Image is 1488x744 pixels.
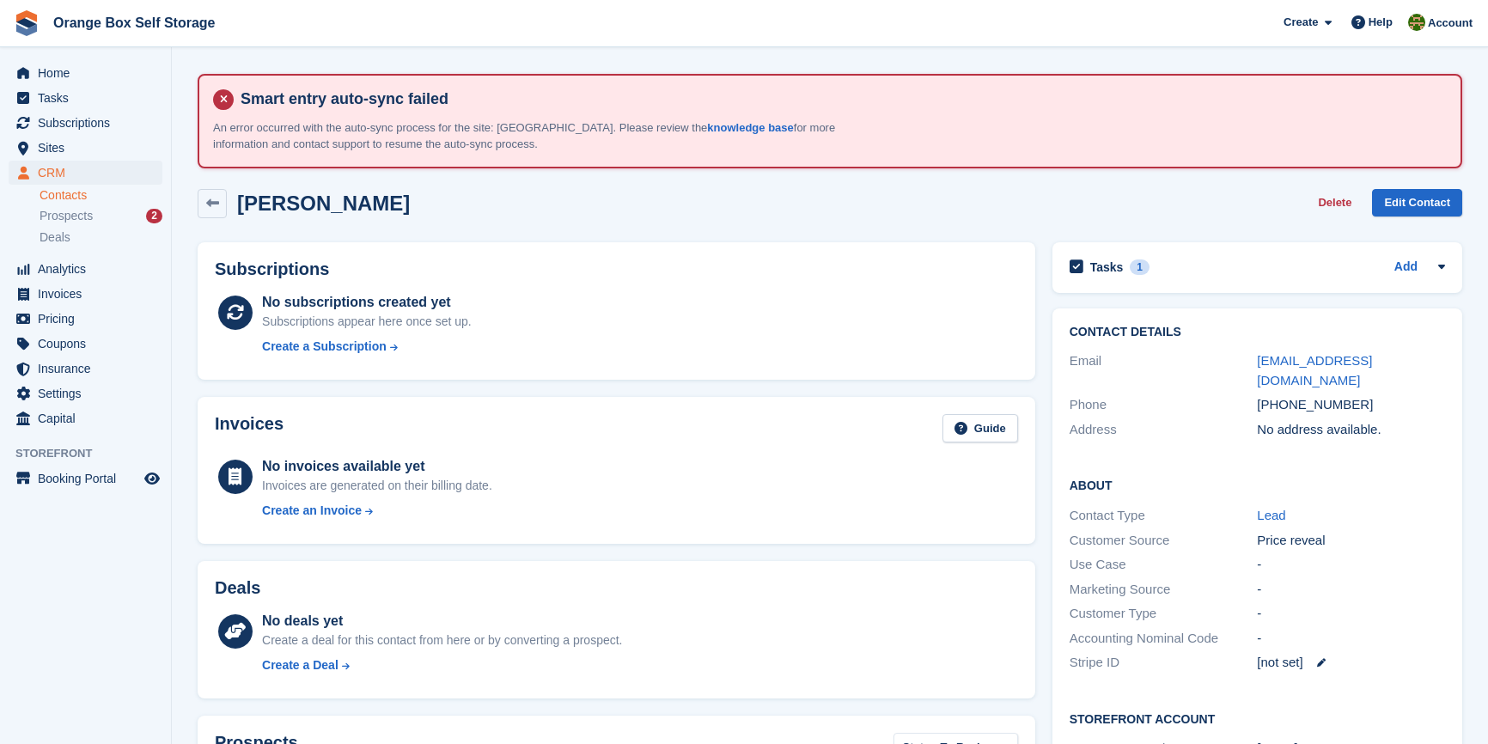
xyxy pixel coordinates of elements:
[38,357,141,381] span: Insurance
[38,257,141,281] span: Analytics
[1070,555,1258,575] div: Use Case
[146,209,162,223] div: 2
[1257,353,1372,387] a: [EMAIL_ADDRESS][DOMAIN_NAME]
[213,119,857,153] p: An error occurred with the auto-sync process for the site: [GEOGRAPHIC_DATA]. Please review the f...
[1257,420,1445,440] div: No address available.
[262,656,338,674] div: Create a Deal
[9,307,162,331] a: menu
[262,292,472,313] div: No subscriptions created yet
[1070,604,1258,624] div: Customer Type
[1311,189,1358,217] button: Delete
[262,611,622,631] div: No deals yet
[262,477,492,495] div: Invoices are generated on their billing date.
[1257,580,1445,600] div: -
[38,86,141,110] span: Tasks
[9,86,162,110] a: menu
[38,332,141,356] span: Coupons
[9,61,162,85] a: menu
[1257,604,1445,624] div: -
[40,229,162,247] a: Deals
[262,338,472,356] a: Create a Subscription
[15,445,171,462] span: Storefront
[1257,555,1445,575] div: -
[9,467,162,491] a: menu
[1257,531,1445,551] div: Price reveal
[237,192,410,215] h2: [PERSON_NAME]
[1428,15,1473,32] span: Account
[1394,258,1418,277] a: Add
[14,10,40,36] img: stora-icon-8386f47178a22dfd0bd8f6a31ec36ba5ce8667c1dd55bd0f319d3a0aa187defe.svg
[262,502,492,520] a: Create an Invoice
[215,414,284,442] h2: Invoices
[9,381,162,406] a: menu
[9,161,162,185] a: menu
[40,208,93,224] span: Prospects
[40,207,162,225] a: Prospects 2
[262,502,362,520] div: Create an Invoice
[262,456,492,477] div: No invoices available yet
[40,187,162,204] a: Contacts
[38,161,141,185] span: CRM
[1257,653,1445,673] div: [not set]
[1070,326,1445,339] h2: Contact Details
[9,332,162,356] a: menu
[1257,629,1445,649] div: -
[9,111,162,135] a: menu
[234,89,1447,109] h4: Smart entry auto-sync failed
[1070,531,1258,551] div: Customer Source
[262,313,472,331] div: Subscriptions appear here once set up.
[1369,14,1393,31] span: Help
[9,136,162,160] a: menu
[38,111,141,135] span: Subscriptions
[38,307,141,331] span: Pricing
[9,282,162,306] a: menu
[9,406,162,430] a: menu
[38,467,141,491] span: Booking Portal
[215,259,1018,279] h2: Subscriptions
[1070,710,1445,727] h2: Storefront Account
[1284,14,1318,31] span: Create
[262,631,622,649] div: Create a deal for this contact from here or by converting a prospect.
[707,121,793,134] a: knowledge base
[1257,395,1445,415] div: [PHONE_NUMBER]
[38,136,141,160] span: Sites
[1070,420,1258,440] div: Address
[9,257,162,281] a: menu
[1408,14,1425,31] img: Sarah
[1130,259,1150,275] div: 1
[38,406,141,430] span: Capital
[1070,476,1445,493] h2: About
[1372,189,1462,217] a: Edit Contact
[1070,580,1258,600] div: Marketing Source
[262,656,622,674] a: Create a Deal
[215,578,260,598] h2: Deals
[1070,395,1258,415] div: Phone
[38,282,141,306] span: Invoices
[1257,508,1285,522] a: Lead
[1070,653,1258,673] div: Stripe ID
[40,229,70,246] span: Deals
[942,414,1018,442] a: Guide
[1070,629,1258,649] div: Accounting Nominal Code
[262,338,387,356] div: Create a Subscription
[1090,259,1124,275] h2: Tasks
[9,357,162,381] a: menu
[38,61,141,85] span: Home
[46,9,223,37] a: Orange Box Self Storage
[142,468,162,489] a: Preview store
[1070,506,1258,526] div: Contact Type
[38,381,141,406] span: Settings
[1070,351,1258,390] div: Email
